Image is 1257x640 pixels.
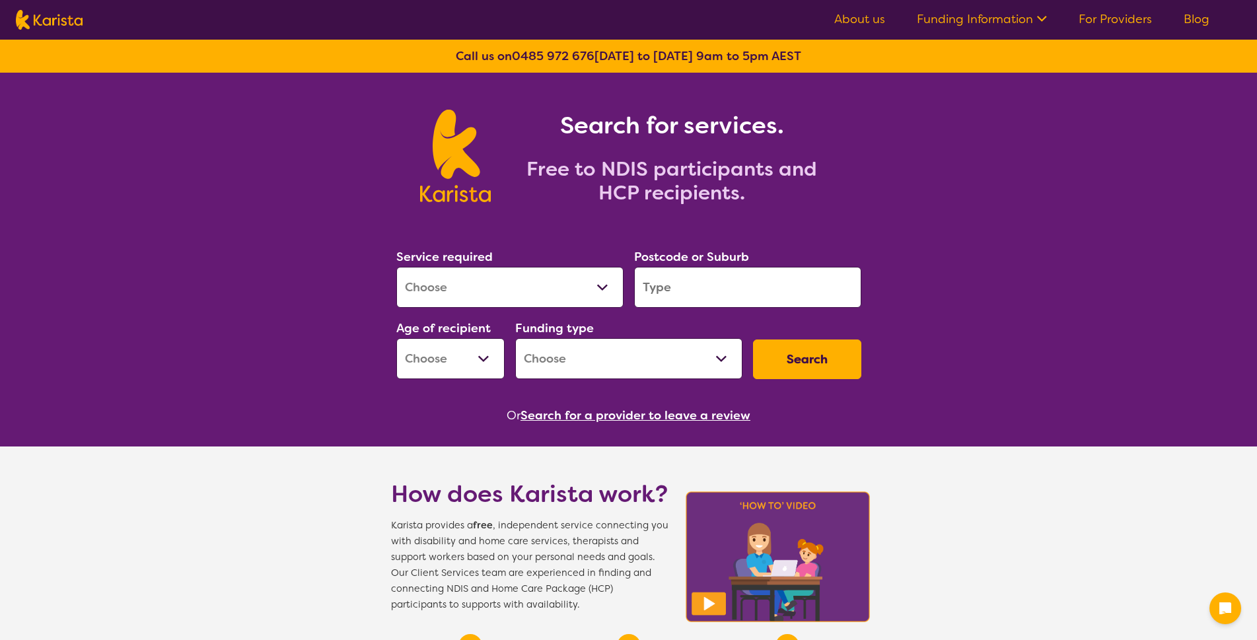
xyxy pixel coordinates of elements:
b: free [473,519,493,532]
input: Type [634,267,861,308]
a: For Providers [1079,11,1152,27]
img: Karista logo [16,10,83,30]
b: Call us on [DATE] to [DATE] 9am to 5pm AEST [456,48,801,64]
label: Service required [396,249,493,265]
label: Postcode or Suburb [634,249,749,265]
h1: Search for services. [507,110,837,141]
img: Karista logo [420,110,491,202]
label: Age of recipient [396,320,491,336]
label: Funding type [515,320,594,336]
span: Karista provides a , independent service connecting you with disability and home care services, t... [391,518,668,613]
button: Search for a provider to leave a review [521,406,750,425]
img: Karista video [682,487,875,626]
a: Blog [1184,11,1209,27]
a: Funding Information [917,11,1047,27]
span: Or [507,406,521,425]
button: Search [753,339,861,379]
h2: Free to NDIS participants and HCP recipients. [507,157,837,205]
a: 0485 972 676 [512,48,594,64]
a: About us [834,11,885,27]
h1: How does Karista work? [391,478,668,510]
